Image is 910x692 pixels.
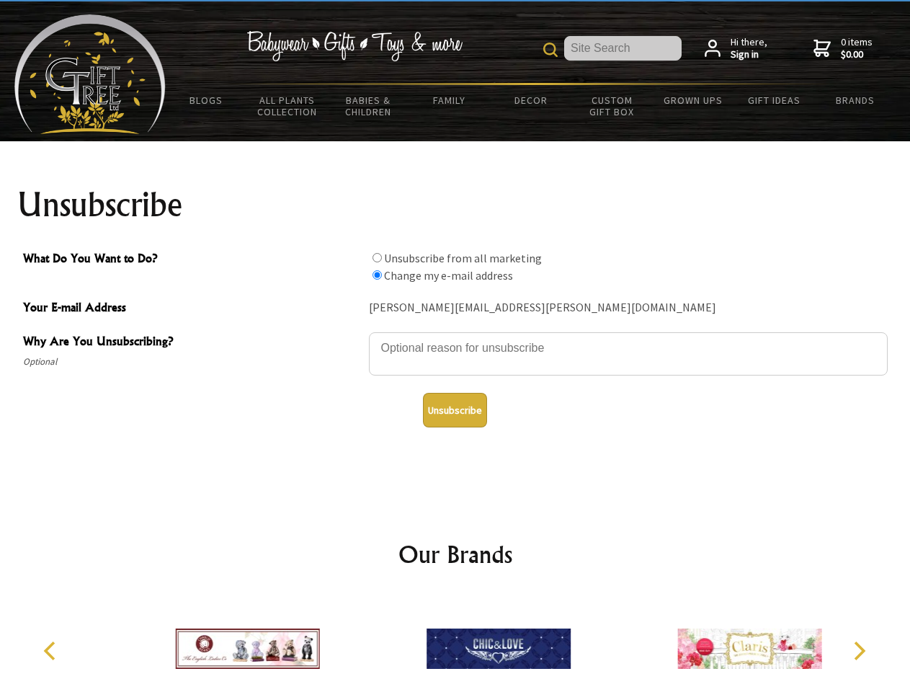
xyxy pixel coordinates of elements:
h2: Our Brands [29,537,882,572]
span: Why Are You Unsubscribing? [23,332,362,353]
a: BLOGS [166,85,247,115]
span: Your E-mail Address [23,298,362,319]
label: Change my e-mail address [384,268,513,283]
strong: $0.00 [841,48,873,61]
button: Next [843,635,875,667]
a: Brands [815,85,896,115]
a: Babies & Children [328,85,409,127]
a: Family [409,85,491,115]
a: Hi there,Sign in [705,36,767,61]
button: Previous [36,635,68,667]
input: What Do You Want to Do? [373,253,382,262]
a: Gift Ideas [733,85,815,115]
a: Decor [490,85,571,115]
img: Babyware - Gifts - Toys and more... [14,14,166,134]
a: Grown Ups [652,85,733,115]
a: All Plants Collection [247,85,329,127]
input: What Do You Want to Do? [373,270,382,280]
img: product search [543,43,558,57]
div: [PERSON_NAME][EMAIL_ADDRESS][PERSON_NAME][DOMAIN_NAME] [369,297,888,319]
span: What Do You Want to Do? [23,249,362,270]
img: Babywear - Gifts - Toys & more [246,31,463,61]
textarea: Why Are You Unsubscribing? [369,332,888,376]
span: Hi there, [731,36,767,61]
a: Custom Gift Box [571,85,653,127]
span: Optional [23,353,362,371]
button: Unsubscribe [423,393,487,427]
span: 0 items [841,35,873,61]
input: Site Search [564,36,682,61]
h1: Unsubscribe [17,187,893,222]
a: 0 items$0.00 [813,36,873,61]
strong: Sign in [731,48,767,61]
label: Unsubscribe from all marketing [384,251,542,265]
